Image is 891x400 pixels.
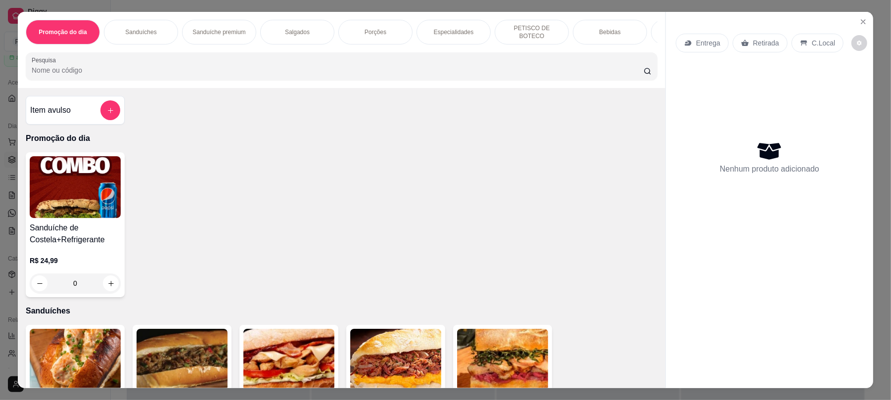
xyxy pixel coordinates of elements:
[812,38,835,48] p: C.Local
[137,329,228,391] img: product-image
[125,28,156,36] p: Sanduíches
[39,28,87,36] p: Promoção do dia
[434,28,474,36] p: Especialidades
[30,104,71,116] h4: Item avulso
[100,100,120,120] button: add-separate-item
[32,65,644,75] input: Pesquisa
[350,329,441,391] img: product-image
[851,35,867,51] button: decrease-product-quantity
[753,38,779,48] p: Retirada
[192,28,245,36] p: Sanduíche premium
[30,329,121,391] img: product-image
[720,163,819,175] p: Nenhum produto adicionado
[30,156,121,218] img: product-image
[365,28,386,36] p: Porções
[32,275,47,291] button: decrease-product-quantity
[26,133,657,144] p: Promoção do dia
[30,256,121,266] p: R$ 24,99
[457,329,548,391] img: product-image
[26,305,657,317] p: Sanduíches
[696,38,720,48] p: Entrega
[32,56,59,64] label: Pesquisa
[30,222,121,246] h4: Sanduíche de Costela+Refrigerante
[243,329,334,391] img: product-image
[855,14,871,30] button: Close
[599,28,620,36] p: Bebidas
[285,28,310,36] p: Salgados
[103,275,119,291] button: increase-product-quantity
[503,24,561,40] p: PETISCO DE BOTECO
